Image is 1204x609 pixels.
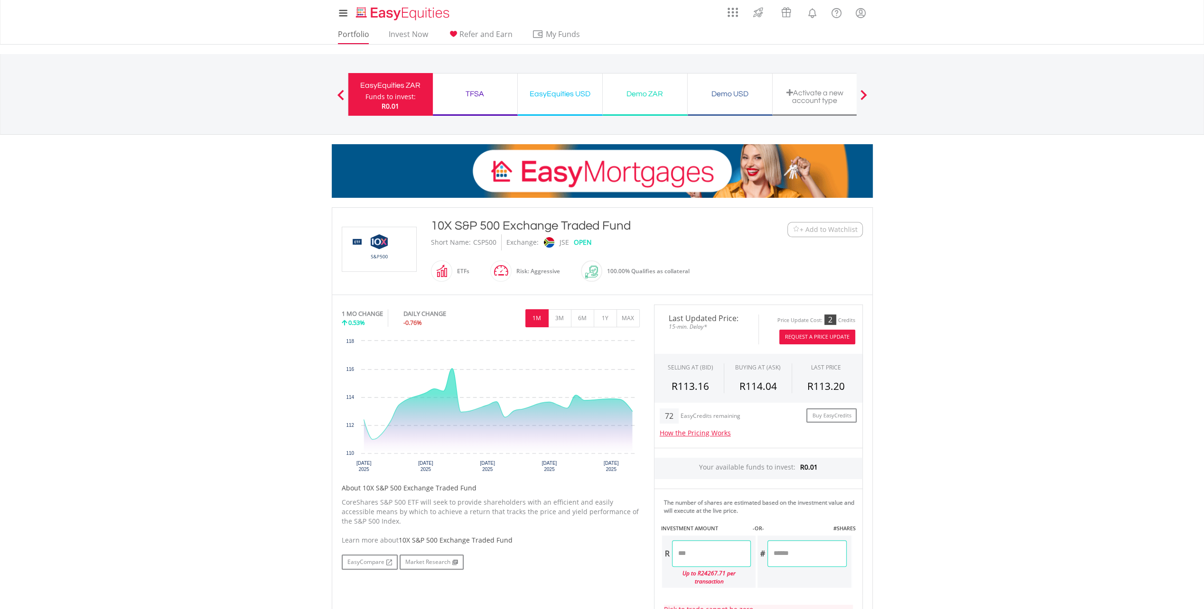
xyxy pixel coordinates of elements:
[681,413,740,421] div: EasyCredits remaining
[334,29,373,44] a: Portfolio
[616,309,640,327] button: MAX
[439,87,512,101] div: TFSA
[772,2,800,20] a: Vouchers
[403,309,478,318] div: DAILY CHANGE
[849,2,873,23] a: My Profile
[806,408,857,423] a: Buy EasyCredits
[532,28,594,40] span: My Funds
[728,7,738,18] img: grid-menu-icon.svg
[750,5,766,20] img: thrive-v2.svg
[752,525,764,532] label: -OR-
[332,144,873,198] img: EasyMortage Promotion Banner
[787,222,863,237] button: Watchlist + Add to Watchlist
[662,322,751,331] span: 15-min. Delay*
[525,309,549,327] button: 1M
[603,461,618,472] text: [DATE] 2025
[800,462,818,471] span: R0.01
[431,217,729,234] div: 10X S&P 500 Exchange Traded Fund
[661,525,718,532] label: INVESTMENT AMOUNT
[721,2,744,18] a: AppsGrid
[672,379,709,393] span: R113.16
[571,309,594,327] button: 6M
[348,318,365,327] span: 0.53%
[807,379,845,393] span: R113.20
[800,225,858,234] span: + Add to Watchlist
[811,363,841,371] div: LAST PRICE
[473,234,496,250] div: CSP500
[346,451,354,456] text: 110
[607,267,690,275] span: 100.00% Qualifies as collateral
[342,336,640,479] div: Chart. Highcharts interactive chart.
[543,237,554,248] img: jse.png
[833,525,855,532] label: #SHARES
[757,540,767,567] div: #
[403,318,422,327] span: -0.76%
[824,2,849,21] a: FAQ's and Support
[793,226,800,233] img: Watchlist
[459,29,513,39] span: Refer and Earn
[594,309,617,327] button: 1Y
[548,309,571,327] button: 3M
[778,89,851,104] div: Activate a new account type
[838,317,855,324] div: Credits
[541,461,557,472] text: [DATE] 2025
[344,227,415,271] img: EQU.ZA.CSP500.png
[506,234,539,250] div: Exchange:
[662,540,672,567] div: R
[778,5,794,20] img: vouchers-v2.svg
[824,314,836,325] div: 2
[777,317,822,324] div: Price Update Cost:
[354,79,427,92] div: EasyEquities ZAR
[385,29,432,44] a: Invest Now
[400,554,464,570] a: Market Research
[444,29,516,44] a: Refer and Earn
[346,395,354,400] text: 114
[560,234,569,250] div: JSE
[739,379,776,393] span: R114.04
[523,87,597,101] div: EasyEquities USD
[452,260,469,283] div: ETFs
[342,483,640,493] h5: About 10X S&P 500 Exchange Traded Fund
[356,461,371,472] text: [DATE] 2025
[346,423,354,428] text: 112
[418,461,433,472] text: [DATE] 2025
[342,498,640,526] p: CoreShares S&P 500 ETF will seek to provide shareholders with an efficient and easily accessible ...
[346,367,354,372] text: 116
[608,87,681,101] div: Demo ZAR
[667,363,713,371] div: SELLING AT (BID)
[342,554,398,570] a: EasyCompare
[382,101,399,111] span: R0.01
[342,309,383,318] div: 1 MO CHANGE
[662,314,751,322] span: Last Updated Price:
[431,234,471,250] div: Short Name:
[574,234,592,250] div: OPEN
[399,535,513,544] span: 10X S&P 500 Exchange Traded Fund
[660,408,679,424] div: 72
[342,336,640,479] svg: Interactive chart
[585,266,598,278] img: collateral-qualifying-green.svg
[342,535,640,545] div: Learn more about
[660,428,731,437] a: How the Pricing Works
[365,92,416,101] div: Funds to invest:
[693,87,766,101] div: Demo USD
[662,567,751,588] div: Up to R24267.71 per transaction
[346,339,354,344] text: 118
[512,260,560,283] div: Risk: Aggressive
[354,6,453,21] img: EasyEquities_Logo.png
[664,498,859,515] div: The number of shares are estimated based on the investment value and will execute at the live price.
[352,2,453,21] a: Home page
[800,2,824,21] a: Notifications
[654,458,862,479] div: Your available funds to invest:
[735,363,781,371] span: BUYING AT (ASK)
[480,461,495,472] text: [DATE] 2025
[779,330,855,344] button: Request A Price Update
